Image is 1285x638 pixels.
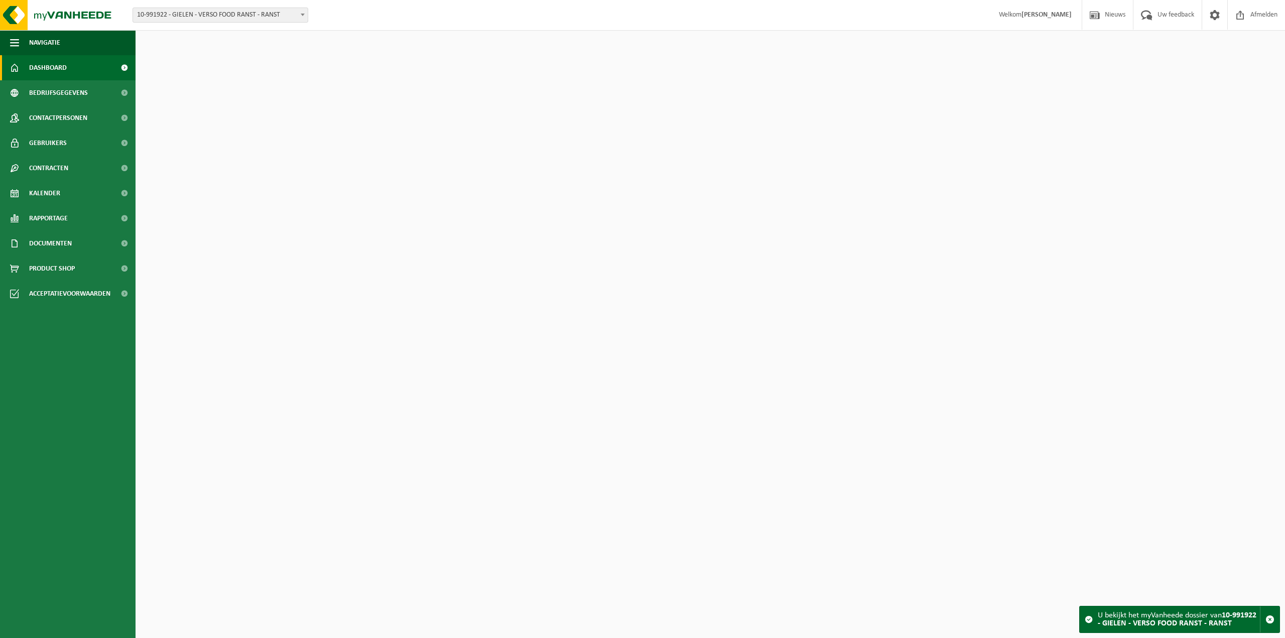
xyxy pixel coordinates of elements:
[29,131,67,156] span: Gebruikers
[1098,606,1260,632] div: U bekijkt het myVanheede dossier van
[29,55,67,80] span: Dashboard
[29,80,88,105] span: Bedrijfsgegevens
[29,206,68,231] span: Rapportage
[1021,11,1072,19] strong: [PERSON_NAME]
[29,256,75,281] span: Product Shop
[29,30,60,55] span: Navigatie
[1098,611,1256,627] strong: 10-991922 - GIELEN - VERSO FOOD RANST - RANST
[29,231,72,256] span: Documenten
[29,281,110,306] span: Acceptatievoorwaarden
[133,8,308,23] span: 10-991922 - GIELEN - VERSO FOOD RANST - RANST
[29,156,68,181] span: Contracten
[133,8,308,22] span: 10-991922 - GIELEN - VERSO FOOD RANST - RANST
[29,105,87,131] span: Contactpersonen
[29,181,60,206] span: Kalender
